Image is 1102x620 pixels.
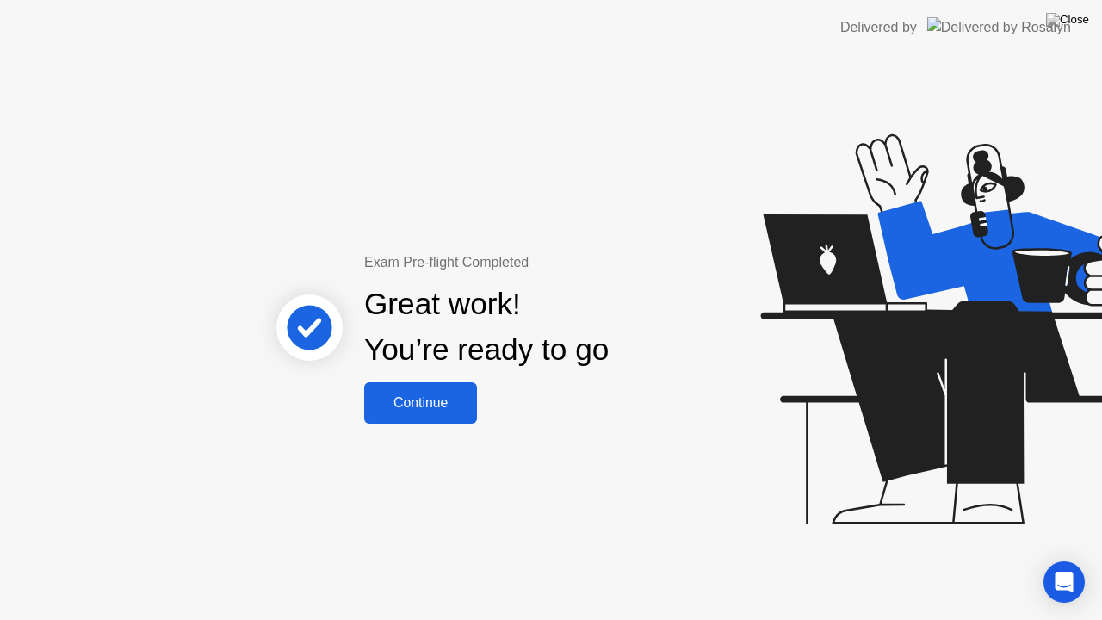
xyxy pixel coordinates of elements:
div: Exam Pre-flight Completed [364,252,720,273]
button: Continue [364,382,477,424]
div: Great work! You’re ready to go [364,282,609,373]
img: Close [1046,13,1089,27]
div: Open Intercom Messenger [1043,561,1085,603]
img: Delivered by Rosalyn [927,17,1071,37]
div: Delivered by [840,17,917,38]
div: Continue [369,395,472,411]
